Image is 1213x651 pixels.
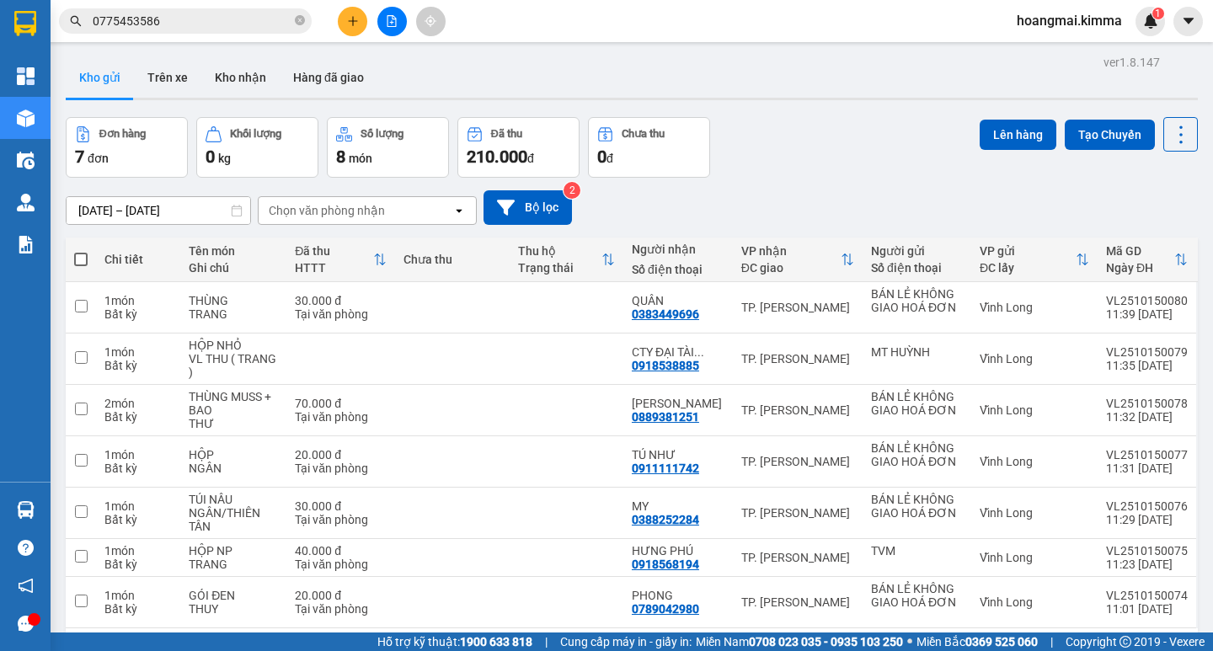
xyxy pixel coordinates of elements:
[295,261,373,275] div: HTTT
[88,152,109,165] span: đơn
[104,513,172,526] div: Bất kỳ
[425,15,436,27] span: aim
[189,506,278,533] div: NGÂN/THIÊN TÂN
[1065,120,1155,150] button: Tạo Chuyến
[104,499,172,513] div: 1 món
[295,410,387,424] div: Tại văn phòng
[104,307,172,321] div: Bất kỳ
[93,12,291,30] input: Tìm tên, số ĐT hoặc mã đơn
[104,345,172,359] div: 1 món
[741,261,841,275] div: ĐC giao
[189,390,278,417] div: THÙNG MUSS + BAO
[295,513,387,526] div: Tại văn phòng
[347,15,359,27] span: plus
[269,202,385,219] div: Chọn văn phòng nhận
[632,589,724,602] div: PHONG
[564,182,580,199] sup: 2
[632,294,724,307] div: QUÂN
[189,294,278,307] div: THÙNG
[980,506,1089,520] div: Vĩnh Long
[386,15,398,27] span: file-add
[403,253,500,266] div: Chưa thu
[189,244,278,258] div: Tên món
[189,462,278,475] div: NGÂN
[1173,7,1203,36] button: caret-down
[741,403,854,417] div: TP. [PERSON_NAME]
[741,352,854,366] div: TP. [PERSON_NAME]
[1106,448,1188,462] div: VL2510150077
[632,544,724,558] div: HƯNG PHÚ
[694,345,704,359] span: ...
[632,558,699,571] div: 0918568194
[741,595,854,609] div: TP. [PERSON_NAME]
[871,544,963,558] div: TVM
[1106,499,1188,513] div: VL2510150076
[980,244,1076,258] div: VP gửi
[104,589,172,602] div: 1 món
[17,109,35,127] img: warehouse-icon
[980,352,1089,366] div: Vĩnh Long
[104,397,172,410] div: 2 món
[361,128,403,140] div: Số lượng
[1106,410,1188,424] div: 11:32 [DATE]
[696,632,903,651] span: Miền Nam
[980,403,1089,417] div: Vĩnh Long
[295,307,387,321] div: Tại văn phòng
[17,236,35,253] img: solution-icon
[560,632,692,651] span: Cung cấp máy in - giấy in:
[632,345,724,359] div: CTY ĐẠI TÀI LỘC
[66,117,188,178] button: Đơn hàng7đơn
[518,244,601,258] div: Thu hộ
[871,287,963,314] div: BÁN LẺ KHÔNG GIAO HOÁ ĐƠN
[741,551,854,564] div: TP. [PERSON_NAME]
[295,589,387,602] div: 20.000 đ
[980,261,1076,275] div: ĐC lấy
[518,261,601,275] div: Trạng thái
[18,616,34,632] span: message
[871,441,963,468] div: BÁN LẺ KHÔNG GIAO HOÁ ĐƠN
[327,117,449,178] button: Số lượng8món
[206,147,215,167] span: 0
[99,128,146,140] div: Đơn hàng
[1050,632,1053,651] span: |
[134,57,201,98] button: Trên xe
[597,147,606,167] span: 0
[17,194,35,211] img: warehouse-icon
[218,152,231,165] span: kg
[545,632,548,651] span: |
[457,117,580,178] button: Đã thu210.000đ
[606,152,613,165] span: đ
[632,499,724,513] div: MY
[377,7,407,36] button: file-add
[67,197,250,224] input: Select a date range.
[189,589,278,602] div: GÓI ĐEN
[971,237,1098,282] th: Toggle SortBy
[104,253,172,266] div: Chi tiết
[871,244,963,258] div: Người gửi
[295,602,387,616] div: Tại văn phòng
[104,462,172,475] div: Bất kỳ
[1106,244,1174,258] div: Mã GD
[189,261,278,275] div: Ghi chú
[104,558,172,571] div: Bất kỳ
[1106,544,1188,558] div: VL2510150075
[104,410,172,424] div: Bất kỳ
[632,307,699,321] div: 0383449696
[741,506,854,520] div: TP. [PERSON_NAME]
[280,57,377,98] button: Hàng đã giao
[230,128,281,140] div: Khối lượng
[349,152,372,165] span: món
[70,15,82,27] span: search
[189,448,278,462] div: HỘP
[1106,589,1188,602] div: VL2510150074
[632,448,724,462] div: TÚ NHƯ
[1103,53,1160,72] div: ver 1.8.147
[189,417,278,430] div: THƯ
[510,237,623,282] th: Toggle SortBy
[189,307,278,321] div: TRANG
[1119,636,1131,648] span: copyright
[295,397,387,410] div: 70.000 đ
[1106,513,1188,526] div: 11:29 [DATE]
[18,540,34,556] span: question-circle
[632,462,699,475] div: 0911111742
